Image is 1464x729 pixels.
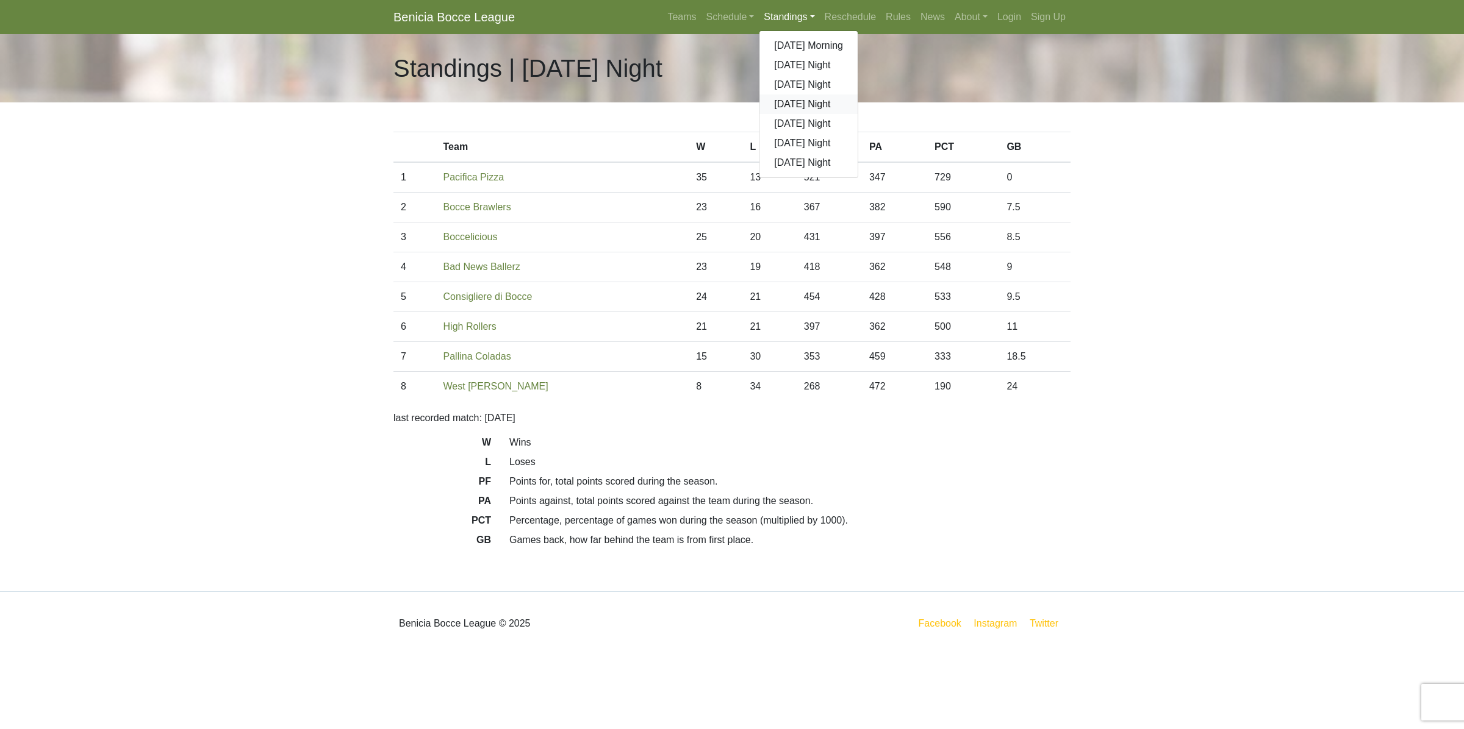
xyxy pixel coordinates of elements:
td: 3 [393,222,436,252]
dd: Points for, total points scored during the season. [500,474,1080,489]
a: High Rollers [443,321,497,332]
td: 21 [742,282,796,312]
td: 24 [999,372,1071,402]
td: 729 [927,162,999,193]
a: Login [992,5,1026,29]
p: last recorded match: [DATE] [393,411,1071,425]
th: L [742,132,796,163]
dt: W [384,435,500,455]
a: Standings [759,5,819,29]
a: Pacifica Pizza [443,172,504,182]
td: 472 [862,372,927,402]
td: 25 [689,222,742,252]
td: 397 [862,222,927,252]
a: Sign Up [1026,5,1071,29]
a: Benicia Bocce League [393,5,515,29]
dd: Loses [500,455,1080,469]
td: 590 [927,193,999,222]
th: PA [862,132,927,163]
th: W [689,132,742,163]
a: Twitter [1027,616,1068,631]
td: 8 [689,372,742,402]
td: 16 [742,193,796,222]
td: 533 [927,282,999,312]
a: Bocce Brawlers [443,202,511,212]
td: 362 [862,252,927,282]
td: 548 [927,252,999,282]
td: 34 [742,372,796,402]
td: 7 [393,342,436,372]
td: 347 [862,162,927,193]
td: 19 [742,252,796,282]
td: 397 [797,312,862,342]
td: 2 [393,193,436,222]
td: 431 [797,222,862,252]
td: 454 [797,282,862,312]
a: Consigliere di Bocce [443,291,533,302]
a: Facebook [916,616,964,631]
a: [DATE] Night [759,153,858,172]
a: Reschedule [820,5,881,29]
th: PCT [927,132,999,163]
td: 9.5 [999,282,1071,312]
a: [DATE] Night [759,114,858,133]
td: 23 [689,252,742,282]
td: 333 [927,342,999,372]
td: 268 [797,372,862,402]
th: GB [999,132,1071,163]
dt: L [384,455,500,474]
td: 21 [689,312,742,342]
td: 8.5 [999,222,1071,252]
dd: Wins [500,435,1080,450]
a: Bad News Ballerz [443,261,520,272]
td: 428 [862,282,927,312]
td: 15 [689,342,742,372]
a: Schedule [701,5,759,29]
td: 459 [862,342,927,372]
a: [DATE] Night [759,94,858,114]
th: Team [436,132,689,163]
td: 18.5 [999,342,1071,372]
a: Instagram [971,616,1019,631]
dd: Games back, how far behind the team is from first place. [500,533,1080,547]
td: 7.5 [999,193,1071,222]
td: 35 [689,162,742,193]
dt: GB [384,533,500,552]
a: News [916,5,950,29]
a: [DATE] Night [759,133,858,153]
td: 8 [393,372,436,402]
dt: PA [384,494,500,513]
div: Standings [759,30,858,178]
td: 23 [689,193,742,222]
td: 0 [999,162,1071,193]
a: Teams [662,5,701,29]
td: 20 [742,222,796,252]
a: [DATE] Night [759,55,858,75]
dd: Points against, total points scored against the team during the season. [500,494,1080,508]
dt: PCT [384,513,500,533]
h1: Standings | [DATE] Night [393,54,662,83]
td: 11 [999,312,1071,342]
td: 556 [927,222,999,252]
td: 367 [797,193,862,222]
a: Rules [881,5,916,29]
a: West [PERSON_NAME] [443,381,548,391]
td: 1 [393,162,436,193]
a: [DATE] Morning [759,36,858,55]
a: About [950,5,992,29]
td: 6 [393,312,436,342]
td: 13 [742,162,796,193]
a: Boccelicious [443,232,498,242]
td: 24 [689,282,742,312]
td: 190 [927,372,999,402]
td: 9 [999,252,1071,282]
dt: PF [384,474,500,494]
td: 500 [927,312,999,342]
td: 5 [393,282,436,312]
dd: Percentage, percentage of games won during the season (multiplied by 1000). [500,513,1080,528]
td: 30 [742,342,796,372]
td: 4 [393,252,436,282]
td: 353 [797,342,862,372]
td: 21 [742,312,796,342]
td: 418 [797,252,862,282]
